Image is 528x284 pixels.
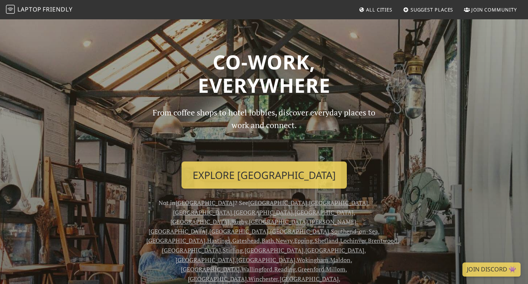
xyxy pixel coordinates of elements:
[6,5,15,14] img: LaptopFriendly
[17,5,41,13] span: Laptop
[181,265,240,273] a: [GEOGRAPHIC_DATA]
[24,50,504,97] h1: Co-work, Everywhere
[294,236,313,245] a: Epping
[146,236,205,245] a: [GEOGRAPHIC_DATA]
[276,236,292,245] a: Newry
[209,227,268,235] a: [GEOGRAPHIC_DATA]
[298,265,324,273] a: Greenford
[6,3,73,16] a: LaptopFriendly LaptopFriendly
[232,236,260,245] a: Gateshead
[162,246,221,254] a: [GEOGRAPHIC_DATA]
[248,275,278,283] a: Winchester
[411,6,454,13] span: Suggest Places
[241,265,272,273] a: Wallingford
[182,161,347,189] a: Explore [GEOGRAPHIC_DATA]
[400,3,456,16] a: Suggest Places
[315,236,338,245] a: Shetland
[356,3,395,16] a: All Cities
[309,199,368,207] a: [GEOGRAPHIC_DATA]
[295,208,353,216] a: [GEOGRAPHIC_DATA]
[297,256,328,264] a: Wokingham
[368,236,397,245] a: Brentwood
[330,256,351,264] a: Maldon
[471,6,517,13] span: Join Community
[462,262,521,277] a: Join Discord 👾
[274,265,296,273] a: Reading
[170,218,229,226] a: [GEOGRAPHIC_DATA]
[340,236,366,245] a: Lochinver
[149,227,207,235] a: [GEOGRAPHIC_DATA]
[305,246,364,254] a: [GEOGRAPHIC_DATA]
[248,199,307,207] a: [GEOGRAPHIC_DATA]
[173,208,232,216] a: [GEOGRAPHIC_DATA]
[146,106,382,156] p: From coffee shops to hotel lobbies, discover everyday places to work and connect.
[231,218,247,226] a: Rugby
[331,227,378,235] a: Southend-on-Sea
[236,256,295,264] a: [GEOGRAPHIC_DATA]
[188,275,247,283] a: [GEOGRAPHIC_DATA]
[176,256,235,264] a: [GEOGRAPHIC_DATA]
[270,227,329,235] a: [GEOGRAPHIC_DATA]
[310,218,356,226] a: [PERSON_NAME]
[234,208,293,216] a: [GEOGRAPHIC_DATA]
[43,5,72,13] span: Friendly
[280,275,339,283] a: [GEOGRAPHIC_DATA]
[207,236,230,245] a: Hastings
[461,3,520,16] a: Join Community
[326,265,345,273] a: Millom
[262,236,274,245] a: Bath
[223,246,243,254] a: Stirling
[245,246,303,254] a: [GEOGRAPHIC_DATA]
[176,199,235,207] a: [GEOGRAPHIC_DATA]
[366,6,392,13] span: All Cities
[249,218,308,226] a: [GEOGRAPHIC_DATA]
